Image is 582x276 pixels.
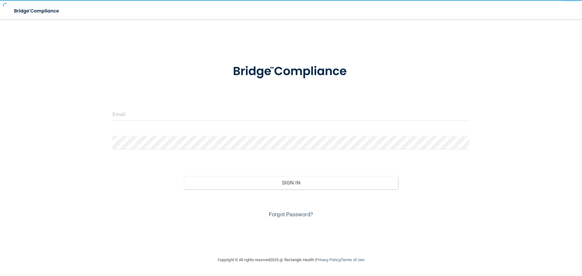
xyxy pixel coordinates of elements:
a: Terms of Use [341,258,364,262]
a: Forgot Password? [269,211,313,218]
div: Copyright © All rights reserved 2025 @ Rectangle Health | | [180,250,402,270]
img: bridge_compliance_login_screen.278c3ca4.svg [220,56,362,87]
input: Email [112,107,470,121]
a: Privacy Policy [316,258,340,262]
button: Sign In [184,176,398,189]
img: bridge_compliance_login_screen.278c3ca4.svg [9,5,65,17]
